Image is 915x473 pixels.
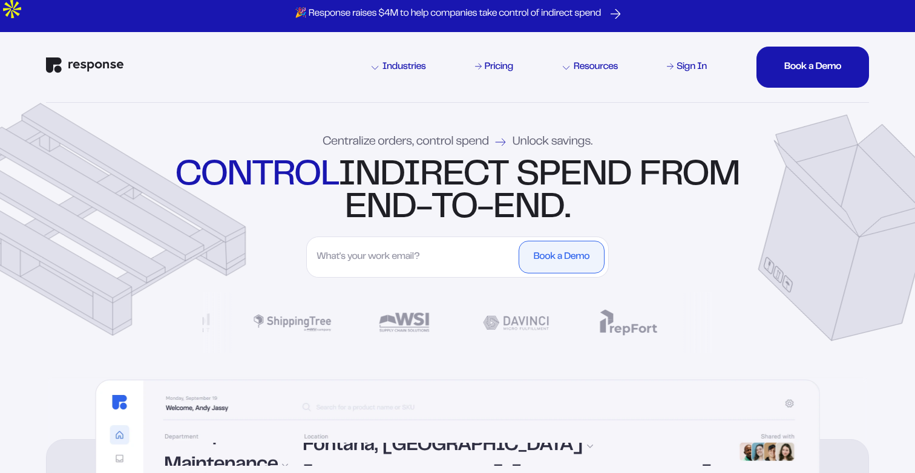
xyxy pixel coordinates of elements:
img: Response Logo [46,57,123,73]
span: Unlock savings. [513,136,592,148]
div: Industries [372,62,426,72]
div: Resources [563,62,618,72]
div: Pricing [485,62,513,72]
div: Book a Demo [534,252,589,262]
div: Centralize orders, control spend [323,136,592,148]
button: Book a DemoBook a DemoBook a DemoBook a DemoBook a Demo [756,47,869,88]
div: indirect spend from end-to-end. [172,160,743,225]
div: Fontana, [GEOGRAPHIC_DATA] [303,437,723,456]
a: Sign In [665,60,709,74]
strong: control [175,160,338,192]
div: Book a Demo [784,62,841,72]
button: Book a Demo [519,241,605,273]
div: Sign In [677,62,707,72]
input: What's your work email? [310,241,516,273]
div: Transport [164,427,289,446]
a: Response Home [46,57,123,76]
a: Pricing [473,60,516,74]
